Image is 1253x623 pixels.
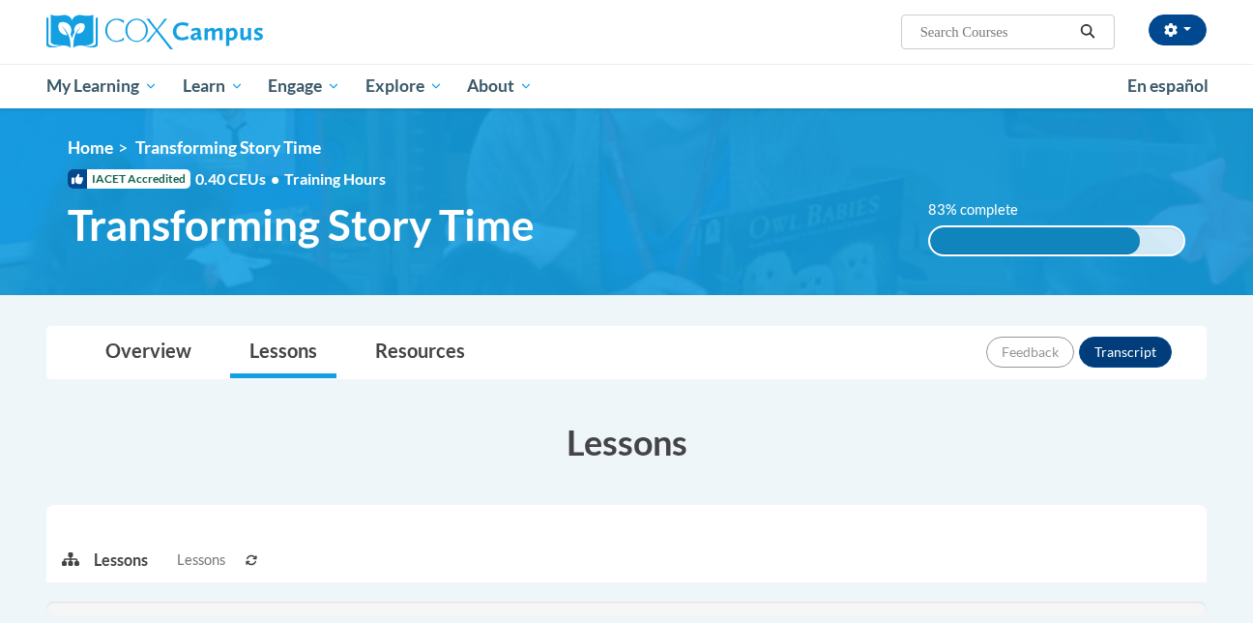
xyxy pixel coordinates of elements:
span: Lessons [177,549,225,571]
span: • [271,169,279,188]
span: Transforming Story Time [135,137,321,158]
a: Explore [353,64,455,108]
div: Main menu [17,64,1236,108]
span: Learn [183,74,244,98]
a: Home [68,137,113,158]
a: Overview [86,327,211,378]
span: Training Hours [284,169,386,188]
a: Resources [356,327,484,378]
label: 83% complete [928,199,1039,221]
span: Engage [268,74,340,98]
h3: Lessons [46,418,1207,466]
button: Account Settings [1149,15,1207,45]
button: Transcript [1079,337,1172,368]
span: Transforming Story Time [68,199,535,251]
a: About [455,64,546,108]
span: IACET Accredited [68,169,190,189]
a: Cox Campus [46,15,414,49]
a: My Learning [34,64,170,108]
a: En español [1115,66,1221,106]
p: Lessons [94,549,148,571]
span: Explore [365,74,443,98]
a: Lessons [230,327,336,378]
div: 83% complete [930,227,1141,254]
img: Cox Campus [46,15,263,49]
button: Search [1073,20,1102,44]
a: Learn [170,64,256,108]
span: My Learning [46,74,158,98]
span: 0.40 CEUs [195,168,284,190]
input: Search Courses [918,20,1073,44]
button: Feedback [986,337,1074,368]
a: Engage [255,64,353,108]
span: En español [1127,75,1209,96]
span: About [467,74,533,98]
